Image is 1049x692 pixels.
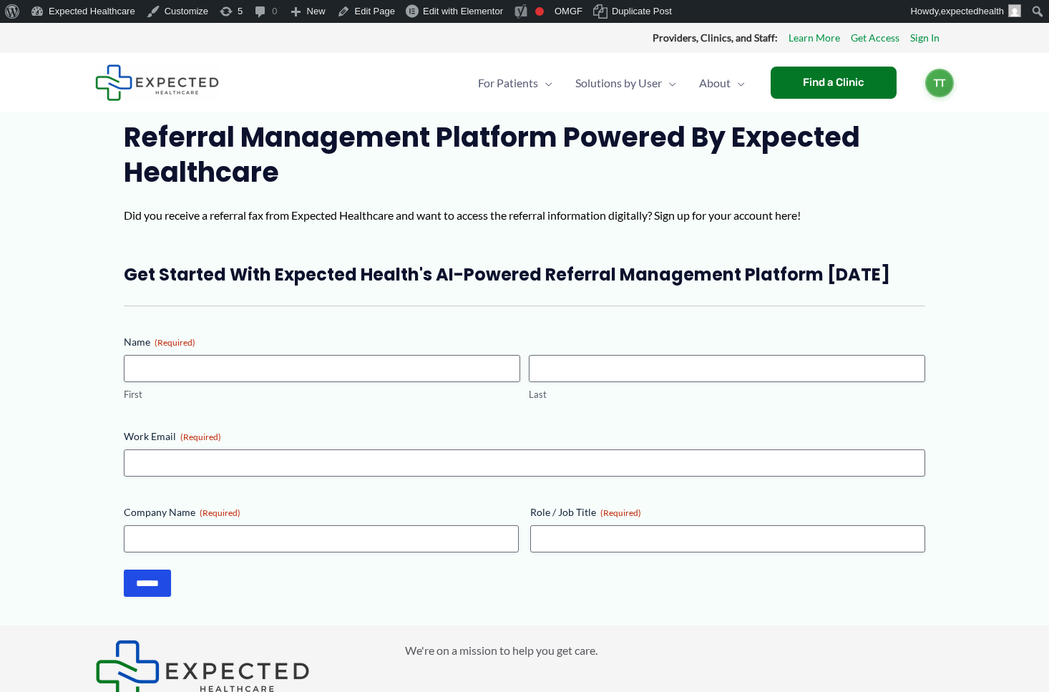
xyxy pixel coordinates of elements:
a: Sign In [910,29,940,47]
div: Focus keyphrase not set [535,7,544,16]
a: For PatientsMenu Toggle [467,58,564,108]
a: Get Access [851,29,899,47]
span: (Required) [180,432,221,442]
label: Work Email [124,429,925,444]
nav: Primary Site Navigation [467,58,756,108]
legend: Name [124,335,195,349]
span: About [699,58,731,108]
label: First [124,388,520,401]
a: Learn More [789,29,840,47]
h3: Get Started with Expected Health's AI-Powered Referral Management Platform [DATE] [124,263,925,286]
label: Role / Job Title [530,505,925,520]
p: We're on a mission to help you get care. [405,640,954,661]
span: expectedhealth [941,6,1004,16]
a: Find a Clinic [771,67,897,99]
label: Last [529,388,925,401]
img: Expected Healthcare Logo - side, dark font, small [95,64,219,101]
span: (Required) [600,507,641,518]
label: Company Name [124,505,519,520]
a: Solutions by UserMenu Toggle [564,58,688,108]
span: Menu Toggle [538,58,552,108]
span: Menu Toggle [731,58,745,108]
p: Did you receive a referral fax from Expected Healthcare and want to access the referral informati... [124,205,925,226]
span: For Patients [478,58,538,108]
span: (Required) [200,507,240,518]
span: (Required) [155,337,195,348]
a: TT [925,69,954,97]
span: Edit with Elementor [423,6,503,16]
a: AboutMenu Toggle [688,58,756,108]
span: Menu Toggle [662,58,676,108]
span: Solutions by User [575,58,662,108]
h2: Referral Management Platform powered by Expected Healthcare [124,120,925,190]
strong: Providers, Clinics, and Staff: [653,31,778,44]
